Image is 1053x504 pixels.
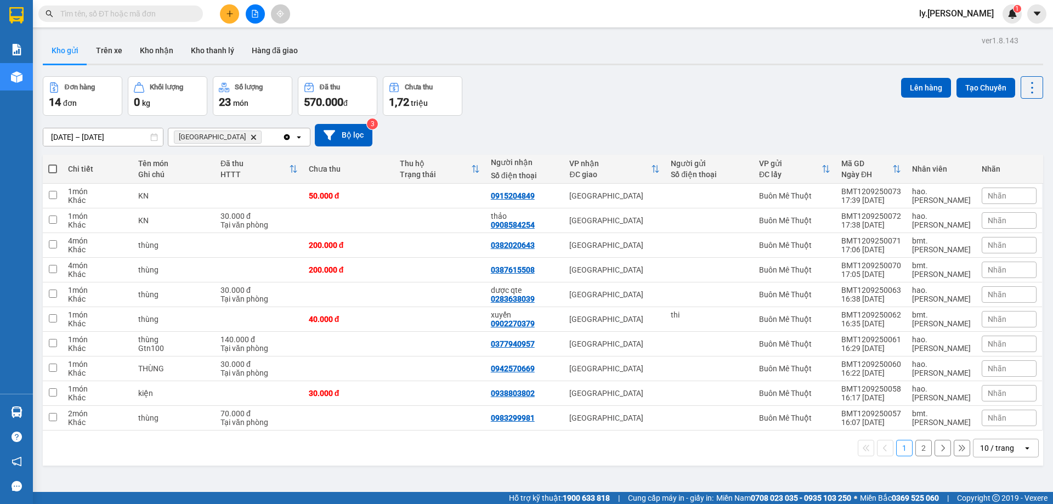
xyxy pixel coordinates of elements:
img: warehouse-icon [11,71,22,83]
div: Khác [68,220,127,229]
div: bmt.thaison [912,261,971,279]
button: Kho gửi [43,37,87,64]
div: [GEOGRAPHIC_DATA] [569,364,660,373]
div: Buôn Mê Thuột [759,265,830,274]
button: Trên xe [87,37,131,64]
input: Select a date range. [43,128,163,146]
div: 0942570669 [491,364,535,373]
div: [GEOGRAPHIC_DATA] [569,290,660,299]
div: Buôn Mê Thuột [759,414,830,422]
div: [GEOGRAPHIC_DATA] [569,241,660,250]
div: hao.thaison [912,360,971,377]
div: Nhãn [982,165,1037,173]
div: thùng [138,335,210,344]
span: đơn [63,99,77,107]
div: hao.thaison [912,384,971,402]
div: Nhân viên [912,165,971,173]
button: Lên hàng [901,78,951,98]
div: BMT1209250062 [841,310,901,319]
div: Buôn Mê Thuột [759,241,830,250]
span: Sài Gòn [179,133,246,141]
span: đ [343,99,348,107]
div: [GEOGRAPHIC_DATA] [569,216,660,225]
div: 1 món [68,360,127,369]
span: 0 [134,95,140,109]
button: file-add [246,4,265,24]
div: BMT1209250060 [841,360,901,369]
div: 30.000 đ [220,212,298,220]
div: Chi tiết [68,165,127,173]
div: [GEOGRAPHIC_DATA] [569,191,660,200]
div: 0283638039 [491,295,535,303]
th: Toggle SortBy [754,155,836,184]
input: Selected Sài Gòn. [264,132,265,143]
span: Nhãn [988,191,1006,200]
div: [GEOGRAPHIC_DATA] [569,315,660,324]
div: 17:39 [DATE] [841,196,901,205]
div: Số điện thoại [671,170,748,179]
div: 0387615508 [491,265,535,274]
div: Thu hộ [400,159,471,168]
span: Miền Bắc [860,492,939,504]
div: Khác [68,418,127,427]
span: triệu [411,99,428,107]
button: Kho nhận [131,37,182,64]
div: 4 món [68,261,127,270]
div: bmt.thaison [912,310,971,328]
div: 16:17 [DATE] [841,393,901,402]
img: logo-vxr [9,7,24,24]
sup: 1 [1014,5,1021,13]
div: thùng [138,414,210,422]
div: Người nhận [491,158,559,167]
div: ver 1.8.143 [982,35,1018,47]
img: solution-icon [11,44,22,55]
div: Tại văn phòng [220,344,298,353]
div: 10 / trang [980,443,1014,454]
span: 23 [219,95,231,109]
div: 0377940957 [491,339,535,348]
div: bmt.thaison [912,409,971,427]
div: Buôn Mê Thuột [759,315,830,324]
div: 16:07 [DATE] [841,418,901,427]
span: ⚪️ [854,496,857,500]
svg: Clear all [282,133,291,141]
div: BMT1209250070 [841,261,901,270]
div: Buôn Mê Thuột [759,364,830,373]
div: [GEOGRAPHIC_DATA] [569,414,660,422]
strong: 0708 023 035 - 0935 103 250 [751,494,851,502]
span: Nhãn [988,389,1006,398]
span: Miền Nam [716,492,851,504]
div: Buôn Mê Thuột [759,216,830,225]
span: notification [12,456,22,467]
span: 1,72 [389,95,409,109]
span: | [618,492,620,504]
div: 140.000 đ [220,335,298,344]
div: [GEOGRAPHIC_DATA] [569,389,660,398]
div: 16:22 [DATE] [841,369,901,377]
div: Ghi chú [138,170,210,179]
div: [GEOGRAPHIC_DATA] [569,265,660,274]
div: Ngày ĐH [841,170,892,179]
span: Nhãn [988,265,1006,274]
div: 0938803802 [491,389,535,398]
div: Người gửi [671,159,748,168]
div: 70.000 đ [220,409,298,418]
div: Khác [68,319,127,328]
div: VP gửi [759,159,822,168]
div: THÙNG [138,364,210,373]
span: Nhãn [988,290,1006,299]
div: Khác [68,344,127,353]
div: 30.000 đ [220,286,298,295]
sup: 3 [367,118,378,129]
button: Hàng đã giao [243,37,307,64]
button: Số lượng23món [213,76,292,116]
div: Khác [68,245,127,254]
div: Khác [68,270,127,279]
div: thùng [138,290,210,299]
th: Toggle SortBy [394,155,485,184]
button: Tạo Chuyến [956,78,1015,98]
div: Số lượng [235,83,263,91]
div: thùng [138,265,210,274]
div: 1 món [68,384,127,393]
span: Nhãn [988,315,1006,324]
